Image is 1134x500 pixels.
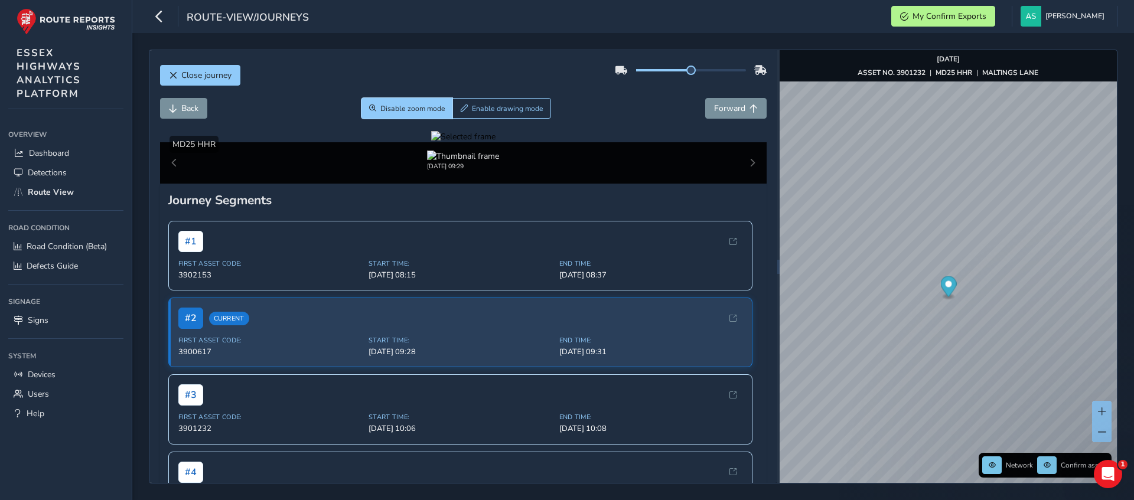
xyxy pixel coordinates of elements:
[178,308,203,329] span: # 2
[8,293,123,311] div: Signage
[168,192,759,208] div: Journey Segments
[209,312,249,325] span: Current
[8,237,123,256] a: Road Condition (Beta)
[913,11,986,22] span: My Confirm Exports
[8,126,123,143] div: Overview
[380,104,445,113] span: Disable zoom mode
[937,54,960,64] strong: [DATE]
[187,10,309,27] span: route-view/journeys
[181,70,232,81] span: Close journey
[178,462,203,483] span: # 4
[1061,460,1108,470] span: Confirm assets
[160,65,240,86] button: Close journey
[559,413,743,421] span: End Time:
[8,143,123,163] a: Dashboard
[28,315,48,326] span: Signs
[369,259,552,268] span: Start Time:
[705,98,767,119] button: Forward
[17,8,115,35] img: rr logo
[940,276,956,300] div: Map marker
[160,98,207,119] button: Back
[178,231,203,252] span: # 1
[28,167,67,178] span: Detections
[369,270,552,280] span: [DATE] 08:15
[178,413,362,421] span: First Asset Code:
[427,151,499,162] img: Thumbnail frame
[27,241,107,252] span: Road Condition (Beta)
[178,347,362,357] span: 3900617
[361,98,453,119] button: Zoom
[8,365,123,384] a: Devices
[858,68,926,77] strong: ASSET NO. 3901232
[472,104,543,113] span: Enable drawing mode
[28,388,49,400] span: Users
[559,423,743,434] span: [DATE] 10:08
[178,270,362,280] span: 3902153
[858,68,1038,77] div: | |
[714,103,745,114] span: Forward
[891,6,995,27] button: My Confirm Exports
[8,311,123,330] a: Signs
[559,347,743,357] span: [DATE] 09:31
[427,162,499,171] div: [DATE] 09:29
[559,270,743,280] span: [DATE] 08:37
[27,260,78,272] span: Defects Guide
[559,336,743,345] span: End Time:
[178,336,362,345] span: First Asset Code:
[1118,460,1128,469] span: 1
[29,148,69,159] span: Dashboard
[8,384,123,404] a: Users
[982,68,1038,77] strong: MALTINGS LANE
[178,259,362,268] span: First Asset Code:
[8,404,123,423] a: Help
[27,408,44,419] span: Help
[369,336,552,345] span: Start Time:
[369,423,552,434] span: [DATE] 10:06
[172,139,216,150] span: MD25 HHR
[181,103,198,114] span: Back
[1021,6,1109,27] button: [PERSON_NAME]
[936,68,972,77] strong: MD25 HHR
[8,219,123,237] div: Road Condition
[178,384,203,406] span: # 3
[8,256,123,276] a: Defects Guide
[1006,460,1033,470] span: Network
[17,46,81,100] span: ESSEX HIGHWAYS ANALYTICS PLATFORM
[1045,6,1104,27] span: [PERSON_NAME]
[8,347,123,365] div: System
[1094,460,1122,488] iframe: Intercom live chat
[8,163,123,182] a: Detections
[559,259,743,268] span: End Time:
[369,347,552,357] span: [DATE] 09:28
[1021,6,1041,27] img: diamond-layout
[178,423,362,434] span: 3901232
[28,369,56,380] span: Devices
[369,413,552,421] span: Start Time:
[452,98,551,119] button: Draw
[28,187,74,198] span: Route View
[8,182,123,202] a: Route View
